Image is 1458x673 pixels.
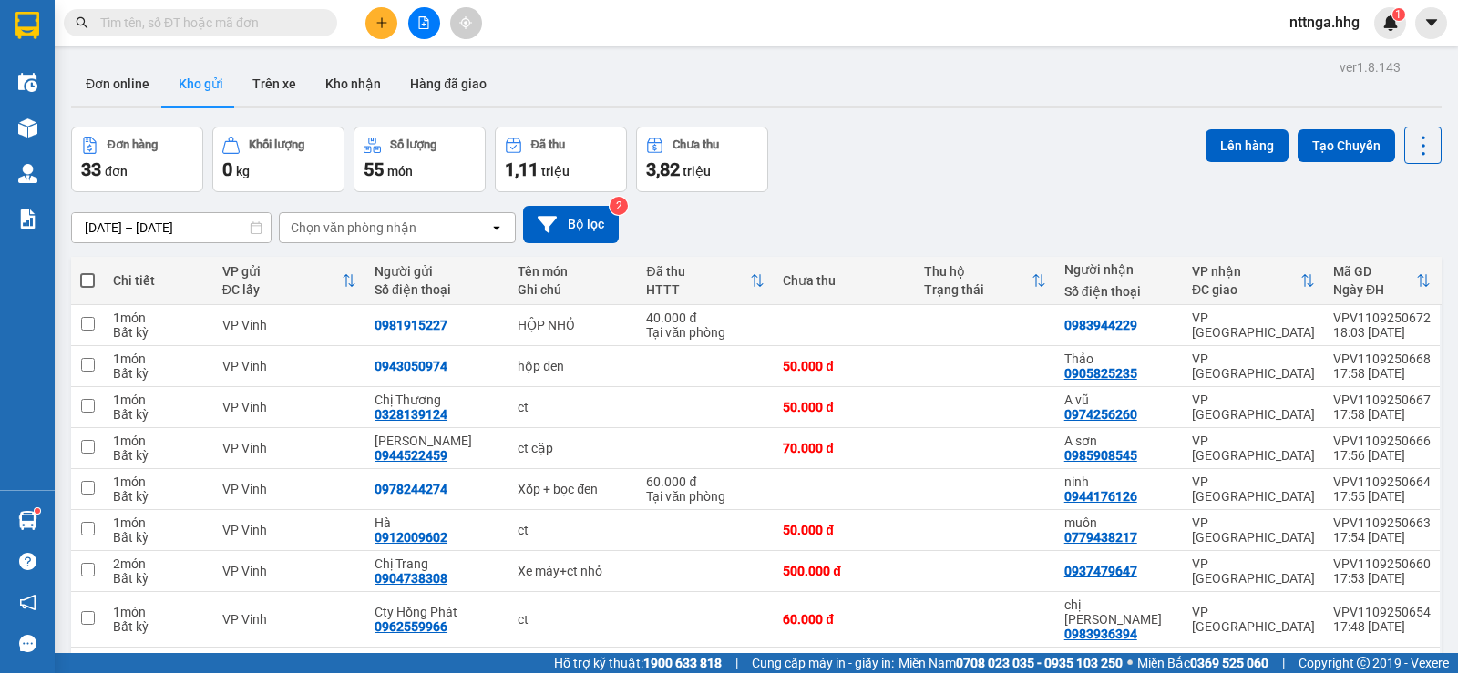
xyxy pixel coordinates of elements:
[222,264,342,279] div: VP gửi
[387,164,413,178] span: món
[646,653,765,668] div: 50.000 đ
[375,393,499,407] div: Chị Thương
[238,62,311,106] button: Trên xe
[113,653,204,668] div: 1 món
[1064,515,1174,530] div: muôn
[783,273,905,288] div: Chưa thu
[637,257,774,305] th: Toggle SortBy
[683,164,711,178] span: triệu
[518,318,628,332] div: HỘP NHỎ
[1192,352,1315,381] div: VP [GEOGRAPHIC_DATA]
[1333,530,1431,545] div: 17:54 [DATE]
[19,635,36,652] span: message
[71,127,203,192] button: Đơn hàng33đơn
[108,138,158,151] div: Đơn hàng
[222,612,356,627] div: VP Vinh
[643,656,722,670] strong: 1900 633 818
[71,62,164,106] button: Đơn online
[113,448,204,463] div: Bất kỳ
[15,12,39,39] img: logo-vxr
[518,400,628,414] div: ct
[1392,8,1405,21] sup: 1
[249,138,304,151] div: Khối lượng
[1192,515,1315,545] div: VP [GEOGRAPHIC_DATA]
[518,282,628,297] div: Ghi chú
[636,127,768,192] button: Chưa thu3,82 triệu
[113,530,204,545] div: Bất kỳ
[1137,653,1268,673] span: Miền Bắc
[531,138,565,151] div: Đã thu
[1192,556,1315,586] div: VP [GEOGRAPHIC_DATA]
[1333,515,1431,530] div: VPV1109250663
[518,523,628,537] div: ct
[646,158,680,180] span: 3,82
[375,407,447,422] div: 0328139124
[222,282,342,297] div: ĐC lấy
[113,433,204,448] div: 1 món
[489,220,504,235] svg: open
[1333,407,1431,422] div: 17:58 [DATE]
[417,16,430,29] span: file-add
[222,523,356,537] div: VP Vinh
[1183,257,1324,305] th: Toggle SortBy
[212,127,344,192] button: Khối lượng0kg
[1333,556,1431,571] div: VPV1109250660
[1064,474,1174,489] div: ninh
[113,325,204,340] div: Bất kỳ
[113,366,204,381] div: Bất kỳ
[1282,653,1285,673] span: |
[35,508,40,514] sup: 1
[1064,407,1137,422] div: 0974256260
[1064,564,1137,578] div: 0937479647
[783,523,905,537] div: 50.000 đ
[354,127,486,192] button: Số lượng55món
[1064,262,1174,277] div: Người nhận
[1382,15,1399,31] img: icon-new-feature
[783,612,905,627] div: 60.000 đ
[18,209,37,229] img: solution-icon
[113,571,204,586] div: Bất kỳ
[19,553,36,570] span: question-circle
[1127,659,1133,667] span: ⚪️
[81,158,101,180] span: 33
[915,257,1055,305] th: Toggle SortBy
[1192,282,1300,297] div: ĐC giao
[222,158,232,180] span: 0
[113,489,204,504] div: Bất kỳ
[1333,474,1431,489] div: VPV1109250664
[1192,264,1300,279] div: VP nhận
[222,318,356,332] div: VP Vinh
[1333,619,1431,634] div: 17:48 [DATE]
[1064,284,1174,299] div: Số điện thoại
[898,653,1123,673] span: Miền Nam
[518,441,628,455] div: ct cặp
[1064,627,1137,641] div: 0983936394
[375,264,499,279] div: Người gửi
[1206,129,1289,162] button: Lên hàng
[18,511,37,530] img: warehouse-icon
[1064,352,1174,366] div: Thảo
[375,433,499,448] div: Anh Thành
[783,400,905,414] div: 50.000 đ
[673,138,719,151] div: Chưa thu
[518,359,628,373] div: hộp đen
[222,564,356,578] div: VP Vinh
[956,656,1123,670] strong: 0708 023 035 - 0935 103 250
[1415,7,1447,39] button: caret-down
[213,257,365,305] th: Toggle SortBy
[646,282,750,297] div: HTTT
[783,564,905,578] div: 500.000 đ
[1064,448,1137,463] div: 0985908545
[1333,352,1431,366] div: VPV1109250668
[523,206,619,243] button: Bộ lọc
[375,619,447,634] div: 0962559966
[375,448,447,463] div: 0944522459
[1064,433,1174,448] div: A sơn
[1333,489,1431,504] div: 17:55 [DATE]
[1333,311,1431,325] div: VPV1109250672
[646,489,765,504] div: Tại văn phòng
[375,605,499,619] div: Cty Hồng Phát
[1192,393,1315,422] div: VP [GEOGRAPHIC_DATA]
[1333,653,1431,668] div: VPV1109250653
[1064,530,1137,545] div: 0779438217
